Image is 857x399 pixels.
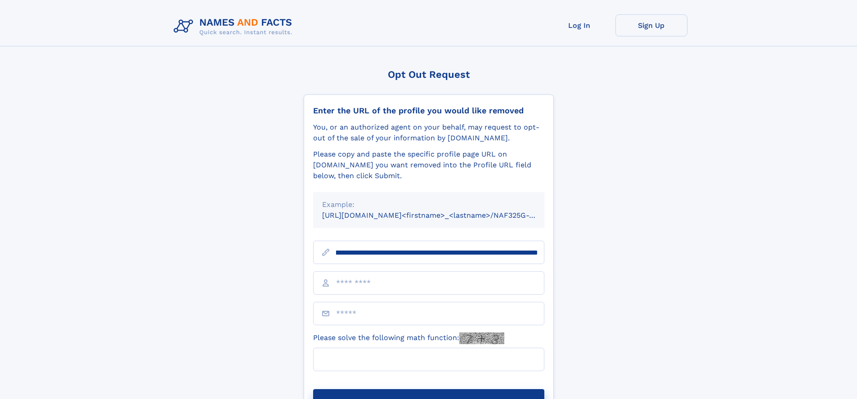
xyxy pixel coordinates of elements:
[313,122,544,143] div: You, or an authorized agent on your behalf, may request to opt-out of the sale of your informatio...
[170,14,300,39] img: Logo Names and Facts
[313,106,544,116] div: Enter the URL of the profile you would like removed
[322,199,535,210] div: Example:
[615,14,687,36] a: Sign Up
[313,149,544,181] div: Please copy and paste the specific profile page URL on [DOMAIN_NAME] you want removed into the Pr...
[313,332,504,344] label: Please solve the following math function:
[304,69,554,80] div: Opt Out Request
[322,211,561,220] small: [URL][DOMAIN_NAME]<firstname>_<lastname>/NAF325G-xxxxxxxx
[543,14,615,36] a: Log In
